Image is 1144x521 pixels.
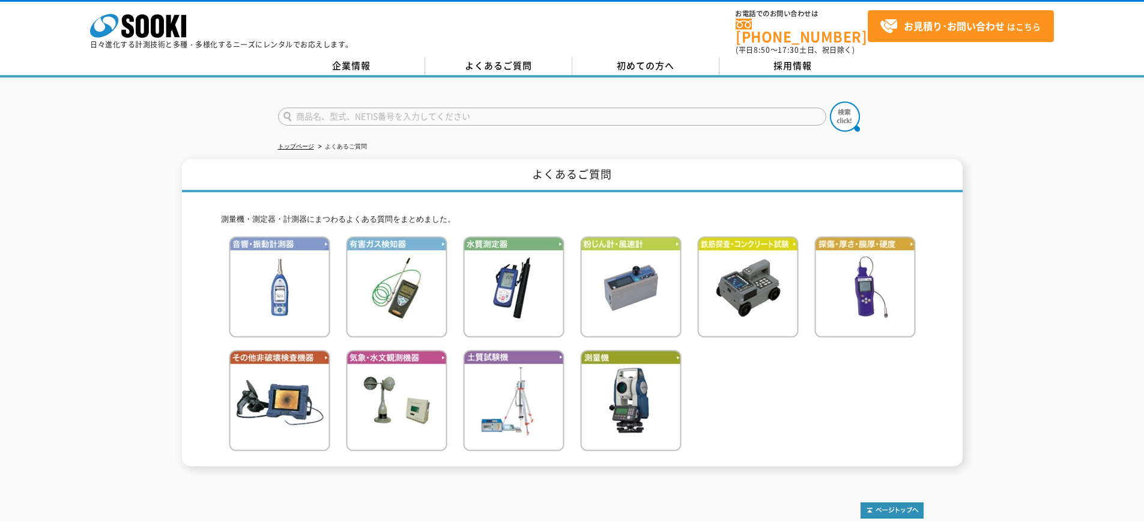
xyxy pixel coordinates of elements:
[346,350,447,451] img: 気象・水文観測機器
[697,236,799,338] img: 鉄筋検査・コンクリート試験
[861,502,924,519] img: トップページへ
[229,350,330,451] img: その他非破壊検査機器
[736,10,868,17] span: お電話でのお問い合わせは
[278,57,425,75] a: 企業情報
[778,44,799,55] span: 17:30
[736,19,868,43] a: [PHONE_NUMBER]
[425,57,572,75] a: よくあるご質問
[736,44,855,55] span: (平日 ～ 土日、祝日除く)
[814,236,916,338] img: 探傷・厚さ・膜厚・硬度
[463,236,564,338] img: 水質測定器
[278,108,826,126] input: 商品名、型式、NETIS番号を入力してください
[880,17,1041,35] span: はこちら
[229,236,330,338] img: 音響・振動計測器
[868,10,1054,42] a: お見積り･お問い合わせはこちら
[463,350,564,451] img: 土質試験機
[90,41,353,48] p: 日々進化する計測技術と多種・多様化するニーズにレンタルでお応えします。
[182,159,963,192] h1: よくあるご質問
[278,143,314,150] a: トップページ
[580,236,682,338] img: 粉じん計・風速計
[719,57,867,75] a: 採用情報
[617,59,674,72] span: 初めての方へ
[580,350,682,451] img: 測量機
[904,19,1005,33] strong: お見積り･お問い合わせ
[572,57,719,75] a: 初めての方へ
[346,236,447,338] img: 有害ガス検知器
[830,102,860,132] img: btn_search.png
[221,213,924,226] p: 測量機・測定器・計測器にまつわるよくある質問をまとめました。
[316,141,367,153] li: よくあるご質問
[754,44,770,55] span: 8:50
